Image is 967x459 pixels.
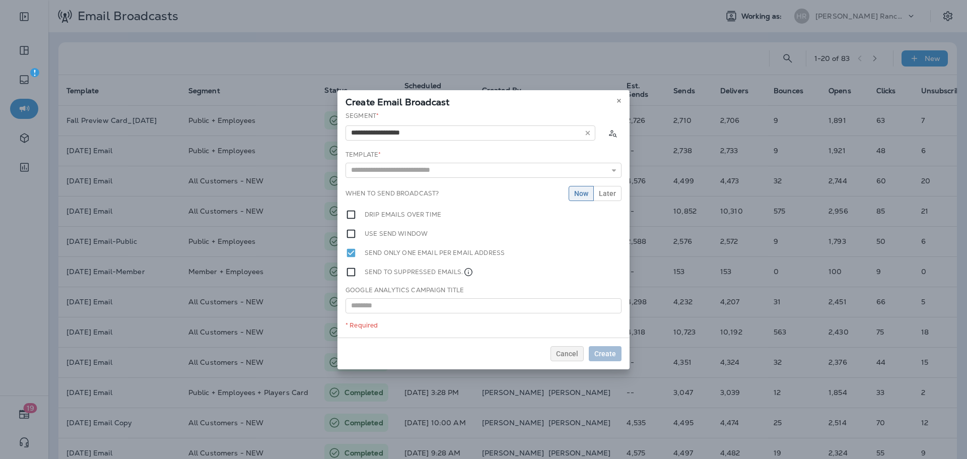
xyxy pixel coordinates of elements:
button: Later [593,186,621,201]
div: Create Email Broadcast [337,90,630,111]
span: Now [574,190,588,197]
button: Calculate the estimated number of emails to be sent based on selected segment. (This could take a... [603,124,621,142]
button: Cancel [550,346,584,361]
label: Template [346,151,381,159]
label: Send to suppressed emails. [365,267,473,278]
label: Send only one email per email address [365,247,505,258]
label: Drip emails over time [365,209,441,220]
span: Cancel [556,350,578,357]
button: Create [589,346,621,361]
button: Now [569,186,594,201]
div: * Required [346,321,621,330]
span: Create [594,350,616,357]
label: When to send broadcast? [346,189,439,198]
label: Google Analytics Campaign Title [346,286,464,294]
span: Later [599,190,616,197]
label: Use send window [365,228,428,239]
label: Segment [346,112,379,120]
